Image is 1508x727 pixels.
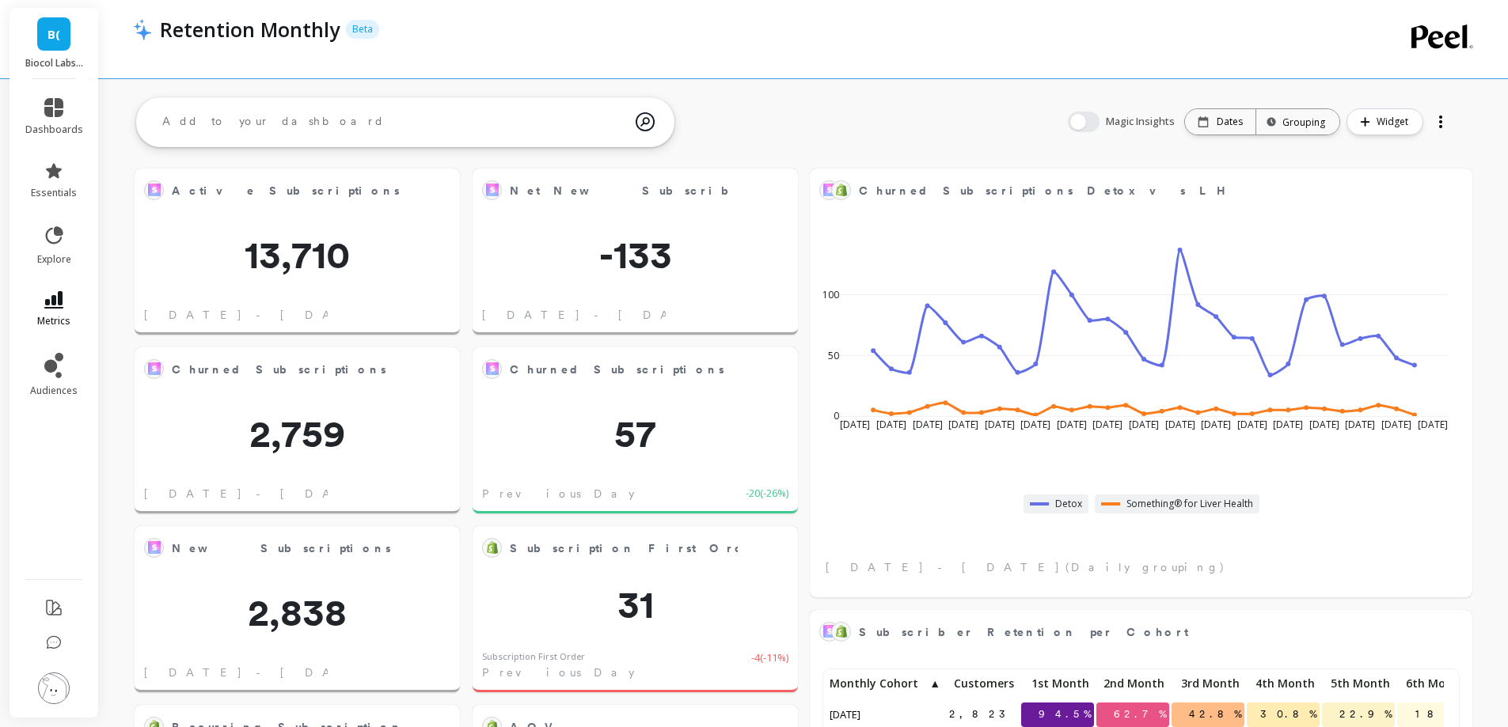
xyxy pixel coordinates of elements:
p: Retention Monthly [160,16,340,43]
div: Toggle SortBy [1246,672,1321,699]
span: Churned Subscriptions MTD [172,362,452,378]
div: Toggle SortBy [1396,672,1472,699]
img: header icon [133,18,152,40]
span: 18.0% [1412,702,1470,726]
span: Previous Day [482,486,634,502]
span: 6th Month [1400,677,1465,690]
span: 3rd Month [1175,677,1240,690]
span: New Subscriptions MTD [172,540,457,557]
span: Detox [1055,498,1082,510]
span: Subscription First Order [510,537,738,559]
span: New Subscriptions MTD [172,537,400,559]
p: Monthly Cohort [826,672,945,695]
p: Dates [1217,115,1243,128]
span: -133 [473,236,798,274]
span: 2,838 [135,593,460,631]
span: Net New Subscribers [510,180,738,202]
span: -20 ( -26% ) [746,486,788,502]
span: 2,823 [946,702,1020,726]
div: Subscription First Order [482,650,585,664]
span: Previous Day [482,665,634,680]
span: Subscriber Retention per Cohort [859,621,1412,643]
span: [DATE] - [DATE] [826,559,1061,575]
span: Churned Subscriptions Detox vs LH [859,183,1234,199]
p: 6th Month [1397,672,1470,695]
button: Widget [1347,108,1423,135]
span: B( [47,25,60,44]
div: Toggle SortBy [826,672,902,699]
span: [DATE] [826,702,865,726]
span: 2nd Month [1100,677,1164,690]
span: [DATE] - [DATE] [144,486,379,502]
p: 5th Month [1322,672,1395,695]
span: 42.8% [1186,702,1244,726]
div: Toggle SortBy [1321,672,1396,699]
span: 2,759 [135,415,460,452]
span: Customers [949,677,1014,690]
span: 1st Month [1024,677,1089,690]
span: Churned Subscriptions Detox vs LH [859,180,1412,202]
span: 5th Month [1325,677,1390,690]
span: (Daily grouping) [1065,559,1225,575]
span: explore [37,253,71,266]
p: Customers [946,672,1019,695]
span: ▲ [928,677,940,690]
p: Beta [346,20,379,39]
div: Grouping [1271,115,1325,130]
span: Churned Subscriptions [510,358,738,381]
span: Churned Subscriptions [510,362,724,378]
span: Churned Subscriptions MTD [172,358,400,381]
img: profile picture [38,672,70,704]
span: Subscription First Order [510,540,762,557]
div: Toggle SortBy [1096,672,1171,699]
p: 3rd Month [1172,672,1244,695]
span: [DATE] - [DATE] [144,665,379,680]
p: 1st Month [1021,672,1094,695]
span: 30.8% [1257,702,1320,726]
span: 62.7% [1111,702,1169,726]
p: Biocol Labs (US) [25,57,83,70]
span: 31 [473,585,798,623]
span: [DATE] - [DATE] [482,307,717,323]
span: Net New Subscribers [510,183,762,199]
span: Subscriber Retention per Cohort [859,624,1188,641]
div: Toggle SortBy [1020,672,1096,699]
span: 4th Month [1250,677,1315,690]
span: 57 [473,415,798,452]
p: 2nd Month [1096,672,1169,695]
span: Widget [1377,114,1413,130]
span: Magic Insights [1106,114,1178,130]
span: Active Subscriptions [172,180,400,202]
span: [DATE] - [DATE] [144,307,379,323]
span: audiences [30,384,78,397]
span: 22.9% [1336,702,1395,726]
div: Toggle SortBy [945,672,1020,699]
span: metrics [37,315,70,328]
span: Monthly Cohort [830,677,928,690]
span: dashboards [25,123,83,136]
p: 4th Month [1247,672,1320,695]
span: Active Subscriptions [172,183,400,199]
img: magic search icon [636,100,655,143]
span: essentials [31,187,77,199]
span: Something® for Liver Health [1126,498,1253,510]
span: -4 ( -11% ) [751,650,788,681]
span: 94.5% [1035,702,1094,726]
span: 13,710 [135,236,460,274]
div: Toggle SortBy [1171,672,1246,699]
